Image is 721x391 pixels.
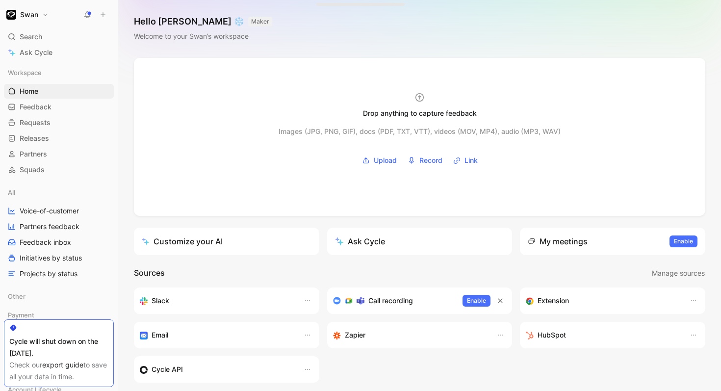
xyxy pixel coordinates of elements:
span: Voice-of-customer [20,206,79,216]
h3: Email [152,329,168,341]
button: MAKER [248,17,272,26]
span: Enable [467,296,486,306]
div: Search [4,29,114,44]
a: Partners feedback [4,219,114,234]
button: Enable [669,235,697,247]
h2: Sources [134,267,165,280]
a: Customize your AI [134,228,319,255]
span: Link [464,155,478,166]
div: Workspace [4,65,114,80]
div: Sync your partners, send feedback and get updates in Slack [140,295,294,307]
button: Enable [463,295,490,307]
span: Upload [374,155,397,166]
h3: HubSpot [538,329,566,341]
span: Feedback [20,102,51,112]
span: Payment [8,310,34,320]
div: Record & transcribe meetings from Zoom, Meet & Teams. [333,295,455,307]
span: Home [20,86,38,96]
a: Partners [4,147,114,161]
div: All [4,185,114,200]
span: Squads [20,165,45,175]
div: AllVoice-of-customerPartners feedbackFeedback inboxInitiatives by statusProjects by status [4,185,114,281]
a: Voice-of-customer [4,204,114,218]
button: Ask Cycle [327,228,513,255]
div: Capture feedback from anywhere on the web [526,295,680,307]
a: Releases [4,131,114,146]
h3: Cycle API [152,364,183,375]
div: Forward emails to your feedback inbox [140,329,294,341]
div: Other [4,289,114,307]
a: Initiatives by status [4,251,114,265]
div: Check our to save all your data in time. [9,359,108,383]
a: Feedback inbox [4,235,114,250]
span: All [8,187,15,197]
span: Feedback inbox [20,237,71,247]
div: Ask Cycle [335,235,385,247]
span: Releases [20,133,49,143]
div: Payment [4,308,114,325]
div: My meetings [528,235,588,247]
div: Customize your AI [142,235,223,247]
a: Feedback [4,100,114,114]
h1: Swan [20,10,38,19]
div: Images (JPG, PNG, GIF), docs (PDF, TXT, VTT), videos (MOV, MP4), audio (MP3, WAV) [279,126,561,137]
span: Search [20,31,42,43]
span: Projects by status [20,269,77,279]
span: Enable [674,236,693,246]
h3: Extension [538,295,569,307]
span: Workspace [8,68,42,78]
span: Record [419,155,442,166]
button: Record [404,153,446,168]
div: Sync partners & send feedback from custom sources. Get inspired by our favorite use case [140,364,294,375]
h3: Slack [152,295,169,307]
h1: Hello [PERSON_NAME] ❄️ [134,16,272,27]
span: Partners feedback [20,222,79,232]
span: Partners [20,149,47,159]
h3: Zapier [345,329,365,341]
a: Squads [4,162,114,177]
span: Ask Cycle [20,47,52,58]
span: Manage sources [652,267,705,279]
div: Drop anything to capture feedback [363,107,477,119]
button: SwanSwan [4,8,51,22]
div: Capture feedback from thousands of sources with Zapier (survey results, recordings, sheets, etc). [333,329,487,341]
a: Home [4,84,114,99]
button: Manage sources [651,267,705,280]
div: Welcome to your Swan’s workspace [134,30,272,42]
img: Swan [6,10,16,20]
span: Other [8,291,26,301]
div: Cycle will shut down on the [DATE]. [9,336,108,359]
span: Requests [20,118,51,128]
button: Upload [359,153,400,168]
span: Initiatives by status [20,253,82,263]
a: Requests [4,115,114,130]
button: Link [450,153,481,168]
a: Projects by status [4,266,114,281]
div: Other [4,289,114,304]
a: Ask Cycle [4,45,114,60]
div: Payment [4,308,114,322]
a: export guide [42,361,83,369]
h3: Call recording [368,295,413,307]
